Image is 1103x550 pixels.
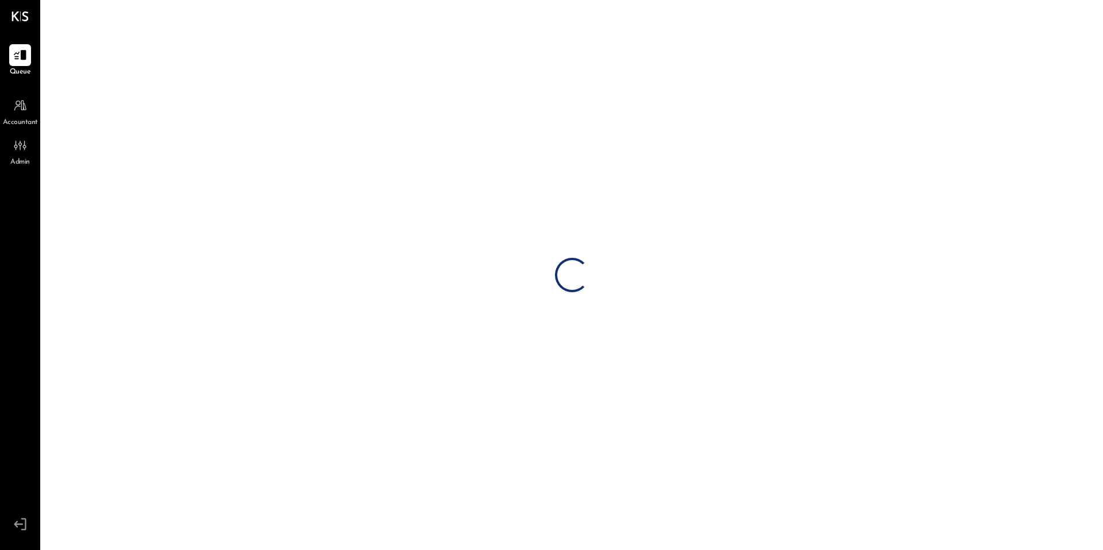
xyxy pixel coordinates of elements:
[10,157,30,168] span: Admin
[1,134,40,168] a: Admin
[3,118,38,128] span: Accountant
[10,67,31,78] span: Queue
[1,95,40,128] a: Accountant
[1,44,40,78] a: Queue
